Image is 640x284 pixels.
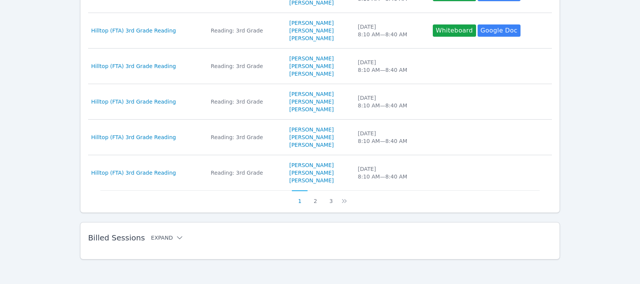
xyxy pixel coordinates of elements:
[289,169,334,177] a: [PERSON_NAME]
[88,84,552,120] tr: Hilltop (FTA) 3rd Grade ReadingReading: 3rd Grade[PERSON_NAME][PERSON_NAME][PERSON_NAME][DATE]8:1...
[358,94,424,109] div: [DATE] 8:10 AM — 8:40 AM
[151,234,183,242] button: Expand
[211,133,280,141] div: Reading: 3rd Grade
[289,27,334,34] a: [PERSON_NAME]
[211,62,280,70] div: Reading: 3rd Grade
[289,126,334,133] a: [PERSON_NAME]
[289,161,334,169] a: [PERSON_NAME]
[289,70,334,78] a: [PERSON_NAME]
[358,58,424,74] div: [DATE] 8:10 AM — 8:40 AM
[358,23,424,38] div: [DATE] 8:10 AM — 8:40 AM
[88,155,552,190] tr: Hilltop (FTA) 3rd Grade ReadingReading: 3rd Grade[PERSON_NAME][PERSON_NAME][PERSON_NAME][DATE]8:1...
[289,55,334,62] a: [PERSON_NAME]
[323,190,339,205] button: 3
[91,169,176,177] a: Hilltop (FTA) 3rd Grade Reading
[289,141,334,149] a: [PERSON_NAME]
[289,34,334,42] a: [PERSON_NAME]
[91,133,176,141] a: Hilltop (FTA) 3rd Grade Reading
[478,24,521,37] a: Google Doc
[88,120,552,155] tr: Hilltop (FTA) 3rd Grade ReadingReading: 3rd Grade[PERSON_NAME][PERSON_NAME][PERSON_NAME][DATE]8:1...
[91,98,176,105] a: Hilltop (FTA) 3rd Grade Reading
[211,27,280,34] div: Reading: 3rd Grade
[289,90,334,98] a: [PERSON_NAME]
[308,190,323,205] button: 2
[211,169,280,177] div: Reading: 3rd Grade
[289,177,334,184] a: [PERSON_NAME]
[433,24,476,37] button: Whiteboard
[88,49,552,84] tr: Hilltop (FTA) 3rd Grade ReadingReading: 3rd Grade[PERSON_NAME][PERSON_NAME][PERSON_NAME][DATE]8:1...
[289,105,334,113] a: [PERSON_NAME]
[88,233,145,242] span: Billed Sessions
[292,190,308,205] button: 1
[211,98,280,105] div: Reading: 3rd Grade
[289,133,334,141] a: [PERSON_NAME]
[358,165,424,180] div: [DATE] 8:10 AM — 8:40 AM
[289,62,334,70] a: [PERSON_NAME]
[91,27,176,34] a: Hilltop (FTA) 3rd Grade Reading
[91,62,176,70] a: Hilltop (FTA) 3rd Grade Reading
[289,98,334,105] a: [PERSON_NAME]
[289,19,334,27] a: [PERSON_NAME]
[358,130,424,145] div: [DATE] 8:10 AM — 8:40 AM
[88,13,552,49] tr: Hilltop (FTA) 3rd Grade ReadingReading: 3rd Grade[PERSON_NAME][PERSON_NAME][PERSON_NAME][DATE]8:1...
